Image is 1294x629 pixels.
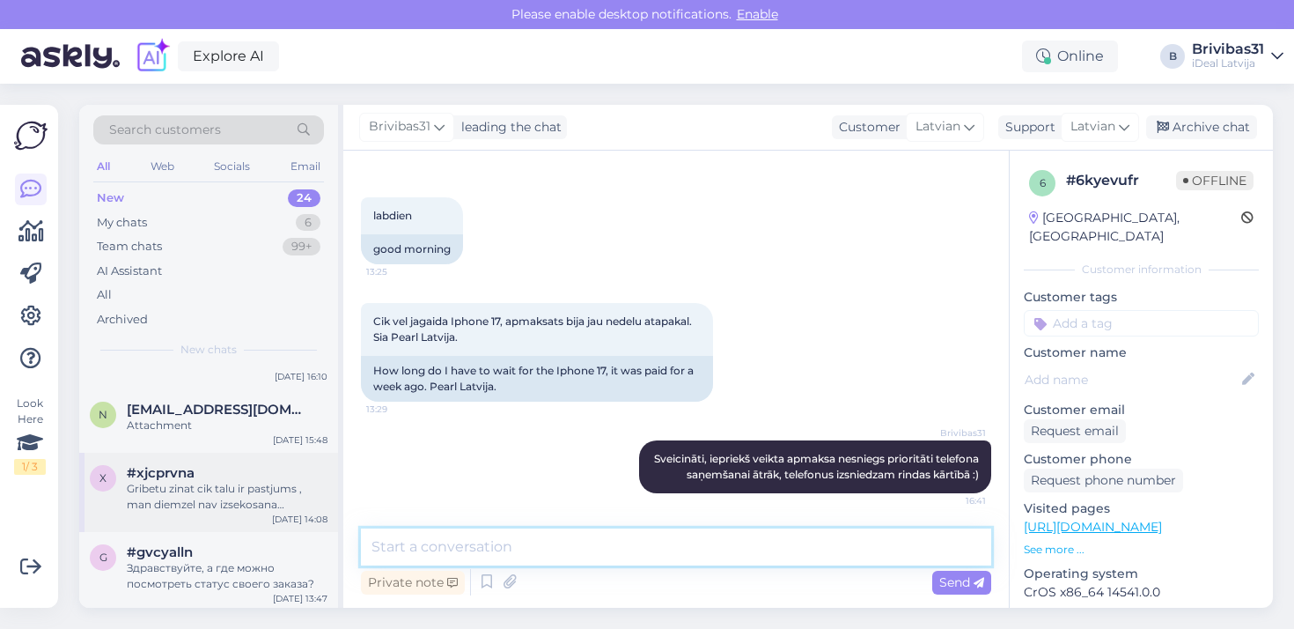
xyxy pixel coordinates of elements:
[180,342,237,358] span: New chats
[1024,401,1259,419] p: Customer email
[93,155,114,178] div: All
[272,513,327,526] div: [DATE] 14:08
[832,118,901,137] div: Customer
[97,311,148,329] div: Archived
[1024,469,1183,492] div: Request phone number
[127,544,193,560] span: #gvcyalln
[1146,115,1257,139] div: Archive chat
[920,494,986,507] span: 16:41
[1029,209,1241,246] div: [GEOGRAPHIC_DATA], [GEOGRAPHIC_DATA]
[296,214,320,232] div: 6
[920,426,986,440] span: Brivibas31
[915,117,960,137] span: Latvian
[127,465,195,481] span: #xjcprvna
[998,118,1055,137] div: Support
[127,418,327,433] div: Attachment
[147,155,178,178] div: Web
[1024,262,1259,277] div: Customer information
[14,396,46,475] div: Look Here
[97,263,162,280] div: AI Assistant
[366,265,432,278] span: 13:25
[273,433,327,447] div: [DATE] 15:48
[1192,56,1264,70] div: iDeal Latvija
[273,592,327,605] div: [DATE] 13:47
[361,571,465,595] div: Private note
[1070,117,1115,137] span: Latvian
[210,155,254,178] div: Socials
[99,551,107,564] span: g
[97,286,112,304] div: All
[1024,519,1162,535] a: [URL][DOMAIN_NAME]
[127,481,327,513] div: Gribetu zinat cik talu ir pastjums , man diemzel nav izsekosana pasautijumam pieejama- PO: 200008...
[287,155,324,178] div: Email
[366,403,432,416] span: 13:29
[97,214,147,232] div: My chats
[283,238,320,255] div: 99+
[1024,565,1259,583] p: Operating system
[1160,44,1185,69] div: B
[14,119,48,152] img: Askly Logo
[1024,499,1259,518] p: Visited pages
[1025,370,1239,389] input: Add name
[288,189,320,207] div: 24
[373,209,412,222] span: labdien
[1040,176,1046,189] span: 6
[97,238,162,255] div: Team chats
[1024,344,1259,362] p: Customer name
[127,560,327,592] div: Здравствуйте, а где можно посмотреть статус своего заказа?
[654,452,982,481] span: Sveicināti, iepriekš veikta apmaksa nesniegs prioritāti telefona saņemšanai ātrāk, telefonus izsn...
[361,234,463,264] div: good morning
[1024,583,1259,602] p: CrOS x86_64 14541.0.0
[127,402,310,418] span: nikizzz16@gmail.com
[1024,450,1259,469] p: Customer phone
[134,38,171,75] img: explore-ai
[373,314,695,344] span: Cik vel jagaida Iphone 17, apmaksats bija jau nedelu atapakal. Sia Pearl Latvija.
[275,370,327,383] div: [DATE] 16:10
[1024,419,1126,443] div: Request email
[1024,288,1259,307] p: Customer tags
[454,118,562,137] div: leading the chat
[1176,171,1254,190] span: Offline
[1022,41,1118,72] div: Online
[1192,42,1264,56] div: Brivibas31
[178,41,279,71] a: Explore AI
[1024,542,1259,558] p: See more ...
[97,189,124,207] div: New
[109,121,221,139] span: Search customers
[939,574,984,590] span: Send
[1024,310,1259,337] input: Add a tag
[99,471,107,485] span: x
[1066,170,1176,191] div: # 6kyevufr
[369,117,430,137] span: Brivibas31
[361,356,713,402] div: How long do I have to wait for the Iphone 17, it was paid for a week ago. Pearl Latvija.
[14,459,46,475] div: 1 / 3
[732,6,783,22] span: Enable
[1192,42,1283,70] a: Brivibas31iDeal Latvija
[99,408,107,421] span: n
